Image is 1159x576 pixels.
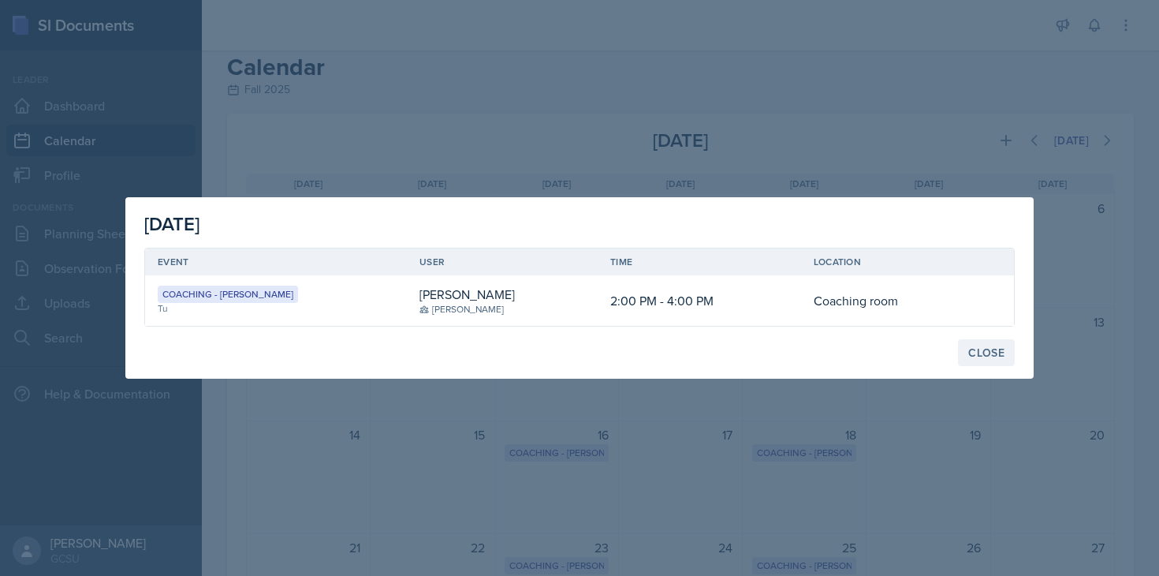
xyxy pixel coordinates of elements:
div: [PERSON_NAME] [419,285,515,304]
th: User [407,249,598,275]
th: Time [598,249,801,275]
div: Coaching - [PERSON_NAME] [158,286,298,303]
div: [DATE] [144,210,1015,238]
div: [PERSON_NAME] [419,302,504,316]
th: Event [145,249,407,275]
div: Close [968,346,1004,359]
button: Close [958,339,1015,366]
td: 2:00 PM - 4:00 PM [598,275,801,326]
th: Location [801,249,975,275]
td: Coaching room [801,275,975,326]
div: Tu [158,301,394,316]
